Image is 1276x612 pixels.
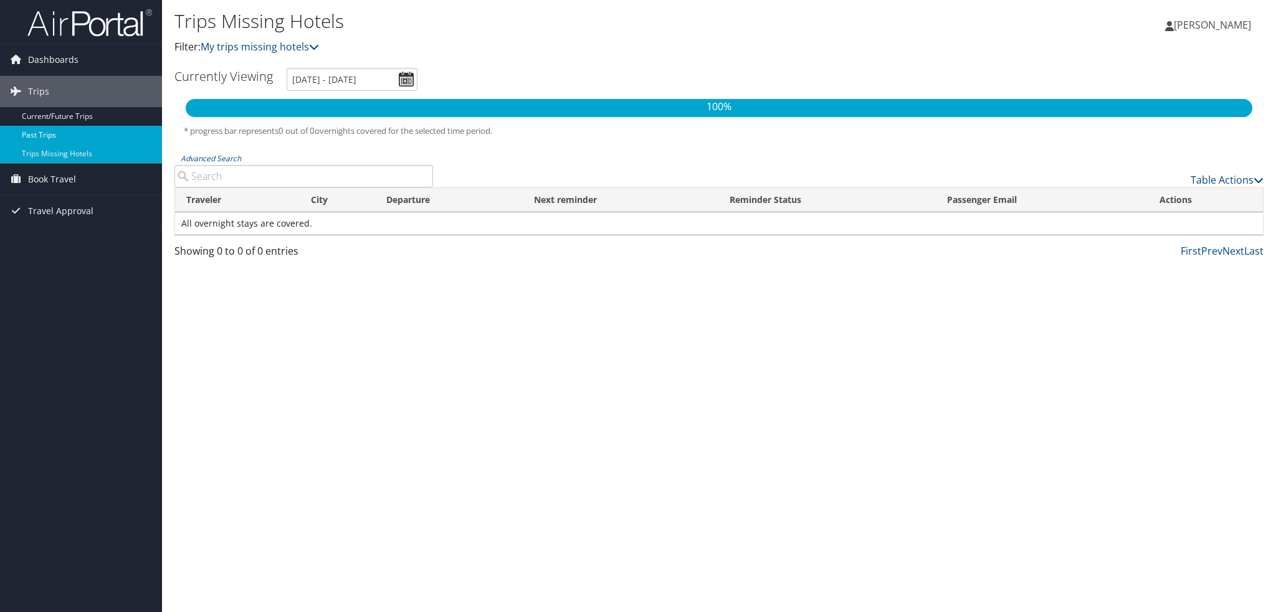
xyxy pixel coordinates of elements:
[175,212,1263,235] td: All overnight stays are covered.
[174,68,273,85] h3: Currently Viewing
[27,8,152,37] img: airportal-logo.png
[300,188,375,212] th: City: activate to sort column ascending
[174,8,900,34] h1: Trips Missing Hotels
[1201,244,1222,258] a: Prev
[174,243,433,265] div: Showing 0 to 0 of 0 entries
[1191,173,1264,187] a: Table Actions
[1165,6,1264,44] a: [PERSON_NAME]
[174,165,433,187] input: Advanced Search
[28,44,79,75] span: Dashboards
[523,188,718,212] th: Next reminder
[201,40,319,54] a: My trips missing hotels
[279,125,315,136] span: 0 out of 0
[1148,188,1263,212] th: Actions
[1181,244,1201,258] a: First
[1222,244,1244,258] a: Next
[28,195,93,227] span: Travel Approval
[375,188,522,212] th: Departure: activate to sort column descending
[718,188,936,212] th: Reminder Status
[287,68,417,91] input: [DATE] - [DATE]
[184,125,1254,137] h5: * progress bar represents overnights covered for the selected time period.
[936,188,1148,212] th: Passenger Email: activate to sort column ascending
[28,76,49,107] span: Trips
[175,188,300,212] th: Traveler: activate to sort column ascending
[186,99,1252,115] p: 100%
[1174,18,1251,32] span: [PERSON_NAME]
[181,153,241,164] a: Advanced Search
[174,39,900,55] p: Filter:
[1244,244,1264,258] a: Last
[28,164,76,195] span: Book Travel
